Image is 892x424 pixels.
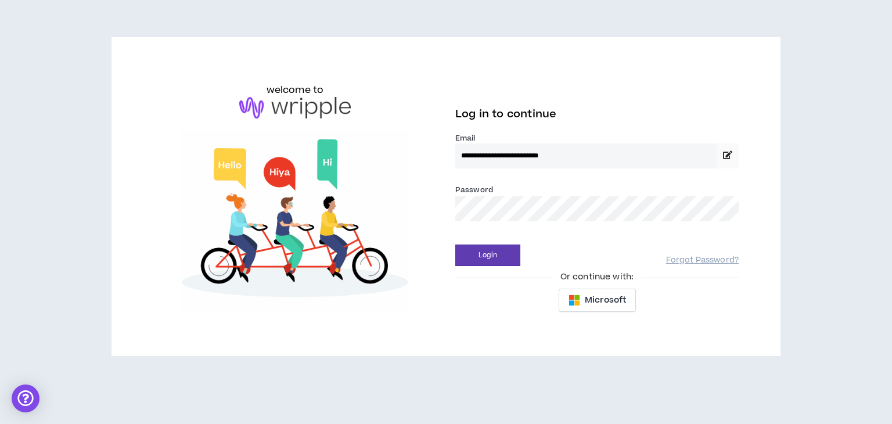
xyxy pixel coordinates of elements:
[12,385,39,412] div: Open Intercom Messenger
[153,130,437,310] img: Welcome to Wripple
[559,289,636,312] button: Microsoft
[455,185,493,195] label: Password
[455,133,739,143] label: Email
[585,294,626,307] span: Microsoft
[666,255,739,266] a: Forgot Password?
[455,245,520,266] button: Login
[239,97,351,119] img: logo-brand.png
[552,271,642,283] span: Or continue with:
[267,83,324,97] h6: welcome to
[455,107,556,121] span: Log in to continue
